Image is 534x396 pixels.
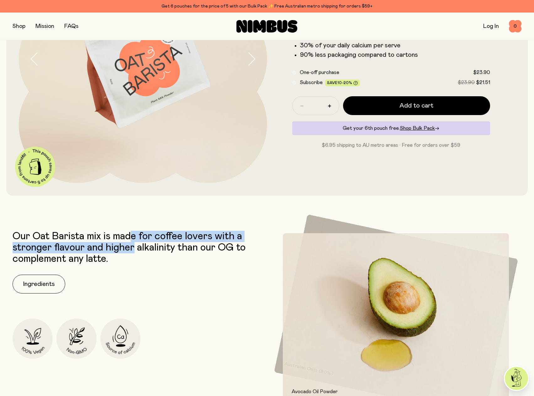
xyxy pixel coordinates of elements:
a: Mission [35,24,54,29]
div: Get 6 pouches for the price of 5 with our Bulk Pack ✨ Free Australian metro shipping for orders $59+ [13,3,521,10]
li: 90% less packaging compared to cartons [300,51,490,59]
a: Log In [483,24,499,29]
button: Add to cart [343,96,490,115]
p: Avocado Oil Powder [292,388,500,395]
button: 0 [509,20,521,33]
span: $21.51 [476,80,490,85]
span: 10-20% [337,81,352,85]
a: Shop Bulk Pack→ [400,126,439,131]
li: 30% of your daily calcium per serve [300,42,490,49]
span: One-off purchase [300,70,339,75]
p: $6.95 shipping to AU metro areas · Free for orders over $59 [292,141,490,149]
span: Save [327,81,358,86]
p: Our Oat Barista mix is made for coffee lovers with a stronger flavour and higher alkalinity than ... [13,231,264,265]
div: Get your 6th pouch free. [292,121,490,135]
button: Ingredients [13,275,65,293]
span: Add to cart [399,101,433,110]
img: agent [505,367,528,390]
span: $23.90 [473,70,490,75]
span: $23.90 [458,80,475,85]
a: FAQs [64,24,78,29]
span: Shop Bulk Pack [400,126,435,131]
span: Subscribe [300,80,323,85]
